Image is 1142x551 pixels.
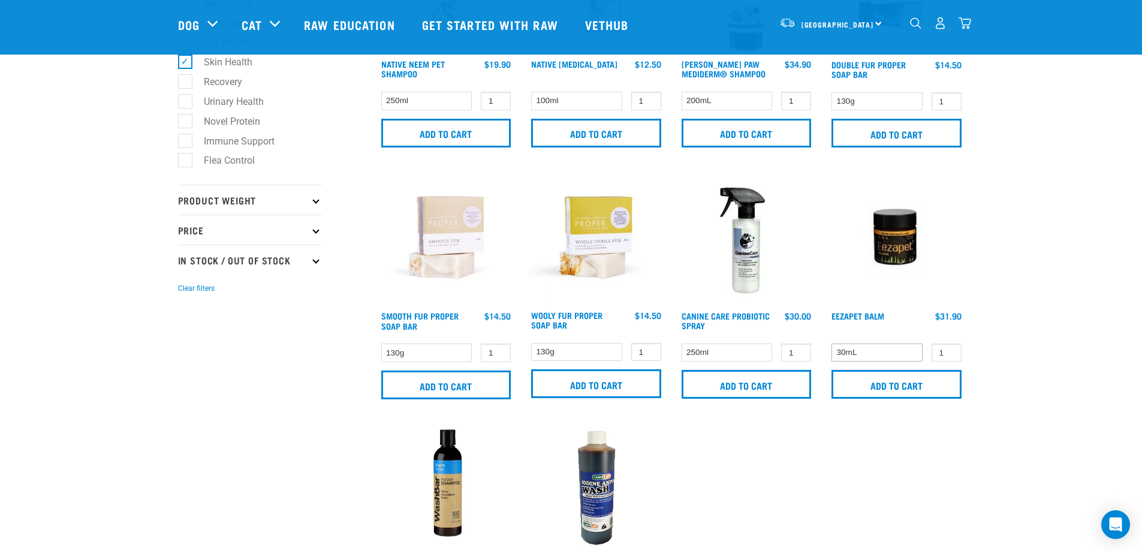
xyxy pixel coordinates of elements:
span: [GEOGRAPHIC_DATA] [801,22,874,26]
div: $19.90 [484,59,511,69]
a: Vethub [573,1,644,49]
a: Double Fur Proper Soap Bar [831,62,906,76]
input: 1 [481,92,511,110]
input: Add to cart [381,371,511,399]
div: $12.50 [635,59,661,69]
input: 1 [781,92,811,110]
a: Cat [242,16,262,34]
p: In Stock / Out Of Stock [178,245,322,275]
a: Native Neem Pet Shampoo [381,62,445,76]
p: Product Weight [178,185,322,215]
img: Canine Care [679,169,815,305]
input: Add to cart [531,369,661,398]
input: Add to cart [682,119,812,147]
div: Open Intercom Messenger [1101,510,1130,539]
a: [PERSON_NAME] PAW MediDerm® Shampoo [682,62,766,76]
p: Price [178,215,322,245]
div: $14.50 [484,311,511,321]
div: $30.00 [785,311,811,321]
label: Flea Control [185,153,260,168]
label: Skin Health [185,55,257,70]
input: Add to cart [831,370,962,399]
input: 1 [781,344,811,362]
label: Immune Support [185,134,279,149]
input: Add to cart [531,119,661,147]
a: Raw Education [292,1,409,49]
label: Urinary Health [185,94,269,109]
input: 1 [481,344,511,362]
a: Eezapet Balm [831,314,884,318]
img: home-icon@2x.png [959,17,971,29]
img: Smooth fur soap [378,169,514,305]
div: $31.90 [935,311,962,321]
a: Native [MEDICAL_DATA] [531,62,617,66]
input: 1 [932,344,962,362]
label: Novel Protein [185,114,265,129]
input: 1 [631,92,661,110]
input: 1 [631,343,661,362]
img: Eezapet Anti Itch Cream [828,169,965,305]
div: $34.90 [785,59,811,69]
a: Get started with Raw [410,1,573,49]
a: Wooly Fur Proper Soap Bar [531,313,602,327]
input: Add to cart [381,119,511,147]
input: 1 [932,92,962,111]
button: Clear filters [178,283,215,294]
img: Oodle soap [528,169,664,304]
a: Canine Care Probiotic Spray [682,314,770,327]
img: van-moving.png [779,17,796,28]
div: $14.50 [935,60,962,70]
div: $14.50 [635,311,661,320]
img: user.png [934,17,947,29]
input: Add to cart [682,370,812,399]
a: Smooth Fur Proper Soap Bar [381,314,459,327]
label: Recovery [185,74,247,89]
a: Dog [178,16,200,34]
img: home-icon-1@2x.png [910,17,921,29]
input: Add to cart [831,119,962,147]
